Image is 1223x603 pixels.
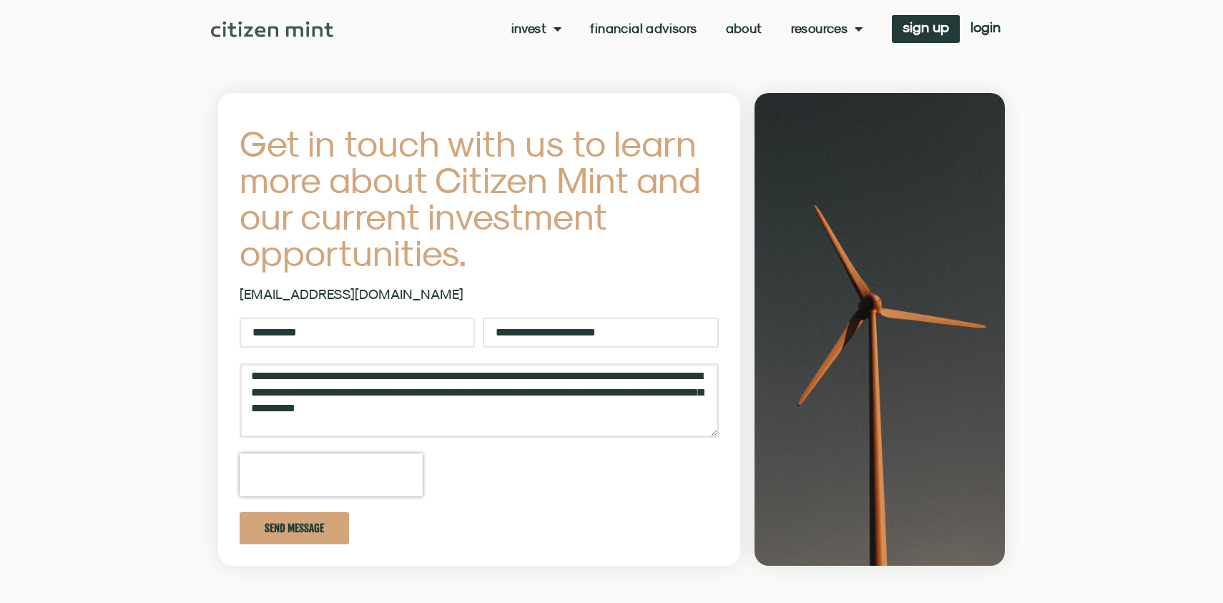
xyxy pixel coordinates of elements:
a: Invest [511,21,562,36]
a: login [960,15,1011,43]
span: login [971,22,1001,32]
a: About [726,21,762,36]
a: Resources [791,21,863,36]
span: Send Message [265,523,324,534]
a: [EMAIL_ADDRESS][DOMAIN_NAME] [240,286,463,302]
form: New Form [240,318,719,560]
h4: Get in touch with us to learn more about Citizen Mint and our current investment opportunities. [240,125,719,271]
span: sign up [903,22,949,32]
button: Send Message [240,512,349,544]
img: Citizen Mint [211,21,333,37]
a: Financial Advisors [590,21,697,36]
nav: Menu [511,21,863,36]
iframe: reCAPTCHA [240,454,423,496]
a: sign up [892,15,960,43]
